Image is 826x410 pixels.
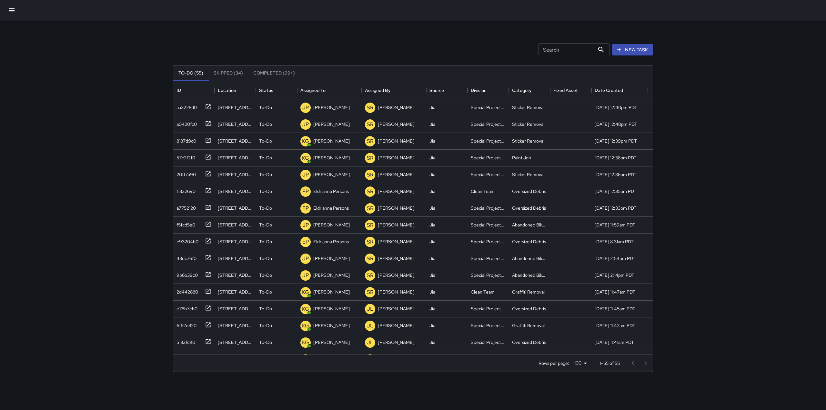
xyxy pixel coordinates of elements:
div: 232 Montgomery Street [218,272,253,278]
p: [PERSON_NAME] [378,222,414,228]
p: SR [367,104,373,112]
div: Jia [429,155,435,161]
div: Special Projects Team [471,155,506,161]
div: Assigned To [300,81,326,99]
button: To-Do (55) [173,65,208,81]
div: 8/26/2025, 11:45am PDT [595,305,635,312]
div: Special Projects Team [471,339,506,345]
p: [PERSON_NAME] [378,289,414,295]
div: 8/27/2025, 12:38pm PDT [595,155,637,161]
p: [PERSON_NAME] [313,305,350,312]
p: KG [302,137,309,145]
p: To-Do [259,255,272,262]
div: Jia [429,305,435,312]
div: aa3228d0 [174,102,197,111]
div: Abandoned Bike Lock [512,272,547,278]
p: SR [367,288,373,296]
div: 441 Jackson Street [218,339,253,345]
div: 401 Sansome Street [218,188,253,195]
button: Completed (99+) [248,65,300,81]
div: Special Projects Team [471,104,506,111]
div: 804 Montgomery Street [218,289,253,295]
div: 4e276360 [174,353,198,362]
p: To-Do [259,272,272,278]
div: Assigned By [365,81,390,99]
div: 410 California Street [218,155,253,161]
div: a0420fc0 [174,118,197,127]
div: Special Projects Team [471,121,506,127]
div: Special Projects Team [471,138,506,144]
div: 8/26/2025, 11:42am PDT [595,322,635,329]
p: JP [302,255,309,263]
div: 8/26/2025, 11:47am PDT [595,289,635,295]
div: 8/27/2025, 8:31am PDT [595,238,634,245]
div: 57c2f2f0 [174,152,195,161]
div: Jia [429,121,435,127]
p: [PERSON_NAME] [313,138,350,144]
div: 8/26/2025, 2:14pm PDT [595,272,634,278]
div: Special Projects Team [471,305,506,312]
div: Oversized Debris [512,205,546,211]
p: JP [302,221,309,229]
div: Category [509,81,550,99]
p: JP [302,121,309,128]
p: [PERSON_NAME] [378,305,414,312]
div: Date Created [595,81,623,99]
div: Source [429,81,444,99]
div: Abandoned Bike Lock [512,255,547,262]
div: 6f62d820 [174,320,196,329]
div: Jia [429,238,435,245]
div: Clean Team [471,289,495,295]
p: [PERSON_NAME] [313,255,350,262]
div: 300 Pine Street [218,121,253,127]
p: Eldrianna Persons [313,238,349,245]
p: KG [302,339,309,346]
p: EP [302,205,309,212]
div: 444 California Street [218,222,253,228]
div: Special Projects Team [471,238,506,245]
div: 43dc76f0 [174,253,196,262]
div: 20ff7a90 [174,169,196,178]
div: a7752120 [174,202,196,211]
div: Assigned By [362,81,426,99]
div: Fixed Asset [550,81,591,99]
div: Jia [429,289,435,295]
div: Special Projects Team [471,222,506,228]
p: [PERSON_NAME] [378,238,414,245]
p: SR [367,137,373,145]
p: SR [367,238,373,246]
p: EP [302,188,309,195]
p: [PERSON_NAME] [378,188,414,195]
div: Sticker Removal [512,104,544,111]
p: KG [302,288,309,296]
p: SR [367,221,373,229]
div: Jia [429,171,435,178]
div: Jia [429,188,435,195]
p: [PERSON_NAME] [313,104,350,111]
div: 8/27/2025, 12:39pm PDT [595,138,637,144]
div: 9b6b39c0 [174,269,198,278]
div: Special Projects Team [471,205,506,211]
p: To-Do [259,339,272,345]
div: 8/27/2025, 12:40pm PDT [595,104,637,111]
button: Skipped (34) [208,65,248,81]
div: Jia [429,222,435,228]
p: To-Do [259,138,272,144]
p: [PERSON_NAME] [378,138,414,144]
p: [PERSON_NAME] [378,205,414,211]
p: [PERSON_NAME] [313,322,350,329]
div: 8/27/2025, 12:40pm PDT [595,121,637,127]
p: SR [367,205,373,212]
button: New Task [612,44,653,56]
div: Graffiti Removal [512,322,545,329]
div: Special Projects Team [471,255,506,262]
div: Jia [429,255,435,262]
div: 8/27/2025, 12:36pm PDT [595,171,637,178]
p: Eldrianna Persons [313,205,349,211]
div: Oversized Debris [512,188,546,195]
p: JL [367,339,373,346]
p: SR [367,188,373,195]
p: To-Do [259,188,272,195]
div: 124 Market Street [218,238,253,245]
p: SR [367,171,373,179]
